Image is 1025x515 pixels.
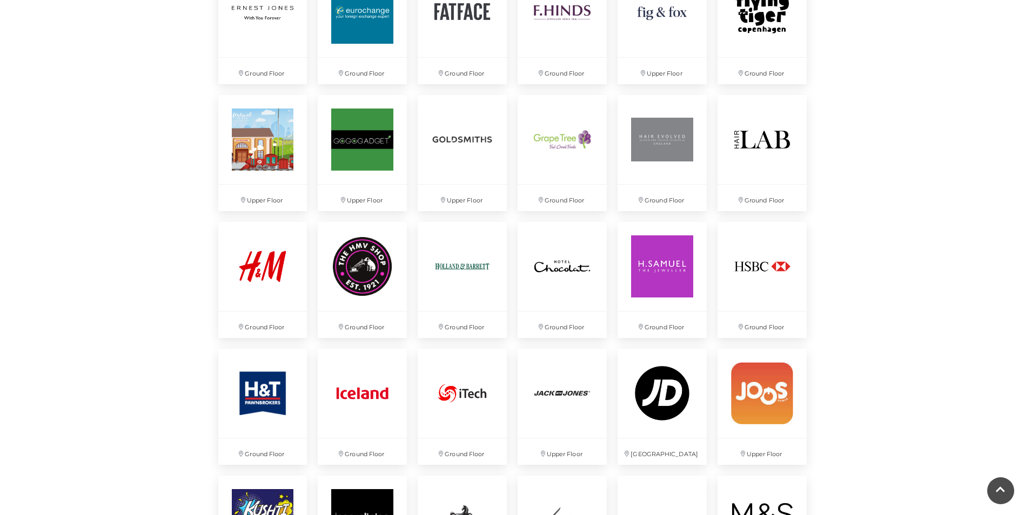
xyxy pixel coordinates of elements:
[312,216,412,343] a: Ground Floor
[718,58,807,84] p: Ground Floor
[612,90,712,216] a: Hair Evolved at Festival Place, Basingstoke Ground Floor
[512,216,612,343] a: Ground Floor
[412,90,512,216] a: Upper Floor
[612,216,712,343] a: Ground Floor
[418,438,507,465] p: Ground Floor
[718,438,807,465] p: Upper Floor
[618,311,707,338] p: Ground Floor
[218,185,307,211] p: Upper Floor
[518,185,607,211] p: Ground Floor
[318,185,407,211] p: Upper Floor
[213,343,313,470] a: Ground Floor
[418,58,507,84] p: Ground Floor
[318,58,407,84] p: Ground Floor
[712,216,812,343] a: Ground Floor
[518,311,607,338] p: Ground Floor
[712,90,812,216] a: Ground Floor
[712,343,812,470] a: Upper Floor
[318,311,407,338] p: Ground Floor
[512,90,612,216] a: Ground Floor
[612,343,712,470] a: [GEOGRAPHIC_DATA]
[618,185,707,211] p: Ground Floor
[218,58,307,84] p: Ground Floor
[218,438,307,465] p: Ground Floor
[312,90,412,216] a: Upper Floor
[418,311,507,338] p: Ground Floor
[318,438,407,465] p: Ground Floor
[618,95,707,184] img: Hair Evolved at Festival Place, Basingstoke
[718,311,807,338] p: Ground Floor
[618,438,707,465] p: [GEOGRAPHIC_DATA]
[418,185,507,211] p: Upper Floor
[512,343,612,470] a: Upper Floor
[518,58,607,84] p: Ground Floor
[213,216,313,343] a: Ground Floor
[518,438,607,465] p: Upper Floor
[412,216,512,343] a: Ground Floor
[218,311,307,338] p: Ground Floor
[718,185,807,211] p: Ground Floor
[412,343,512,470] a: Ground Floor
[213,90,313,216] a: Upper Floor
[618,58,707,84] p: Upper Floor
[312,343,412,470] a: Ground Floor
